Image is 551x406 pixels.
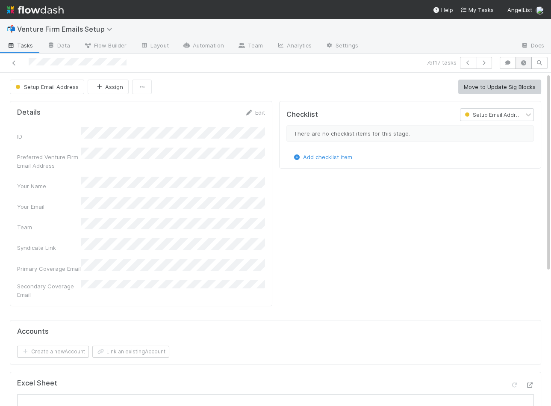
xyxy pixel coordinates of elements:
[77,39,133,53] a: Flow Builder
[17,202,81,211] div: Your Email
[84,41,127,50] span: Flow Builder
[7,25,15,33] span: 📬
[92,346,169,358] button: Link an existingAccount
[17,282,81,299] div: Secondary Coverage Email
[293,154,352,160] a: Add checklist item
[318,39,365,53] a: Settings
[7,41,33,50] span: Tasks
[17,327,49,336] h5: Accounts
[17,264,81,273] div: Primary Coverage Email
[17,25,117,33] span: Venture Firm Emails Setup
[270,39,318,53] a: Analytics
[14,83,79,90] span: Setup Email Address
[17,108,41,117] h5: Details
[10,80,84,94] button: Setup Email Address
[433,6,453,14] div: Help
[17,153,81,170] div: Preferred Venture Firm Email Address
[514,39,551,53] a: Docs
[17,132,81,141] div: ID
[458,80,541,94] button: Move to Update Sig Blocks
[286,125,534,142] div: There are no checklist items for this stage.
[17,243,81,252] div: Syndicate Link
[88,80,129,94] button: Assign
[17,379,57,388] h5: Excel Sheet
[245,109,265,116] a: Edit
[536,6,544,15] img: avatar_7e1c67d1-c55a-4d71-9394-c171c6adeb61.png
[507,6,532,13] span: AngelList
[7,3,64,17] img: logo-inverted-e16ddd16eac7371096b0.svg
[286,110,318,119] h5: Checklist
[231,39,270,53] a: Team
[17,182,81,190] div: Your Name
[17,223,81,231] div: Team
[133,39,176,53] a: Layout
[460,6,494,13] span: My Tasks
[17,346,89,358] button: Create a newAccount
[460,6,494,14] a: My Tasks
[463,112,525,118] span: Setup Email Address
[427,58,457,67] span: 7 of 17 tasks
[40,39,77,53] a: Data
[176,39,231,53] a: Automation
